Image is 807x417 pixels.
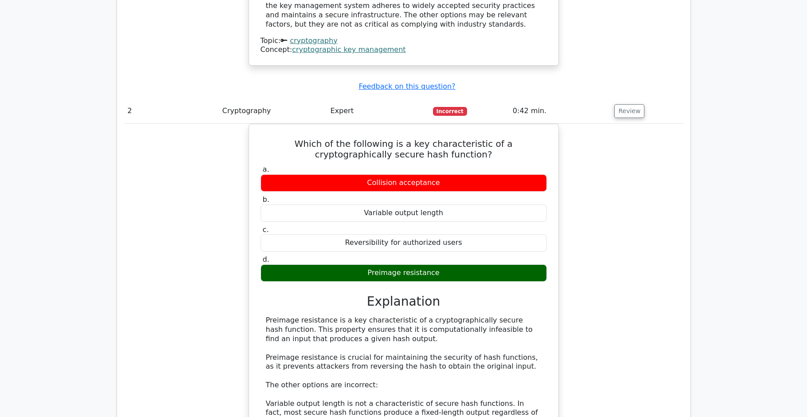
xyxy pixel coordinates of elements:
[509,98,611,124] td: 0:42 min.
[124,98,219,124] td: 2
[261,45,547,55] div: Concept:
[219,98,327,124] td: Cryptography
[261,264,547,282] div: Preimage resistance
[263,255,269,264] span: d.
[261,36,547,46] div: Topic:
[290,36,337,45] a: cryptography
[327,98,429,124] td: Expert
[266,294,542,309] h3: Explanation
[261,234,547,252] div: Reversibility for authorized users
[263,165,269,173] span: a.
[263,195,269,204] span: b.
[263,225,269,234] span: c.
[261,205,547,222] div: Variable output length
[261,174,547,192] div: Collision acceptance
[292,45,406,54] a: cryptographic key management
[260,138,548,160] h5: Which of the following is a key characteristic of a cryptographically secure hash function?
[433,107,467,116] span: Incorrect
[614,104,644,118] button: Review
[359,82,455,90] a: Feedback on this question?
